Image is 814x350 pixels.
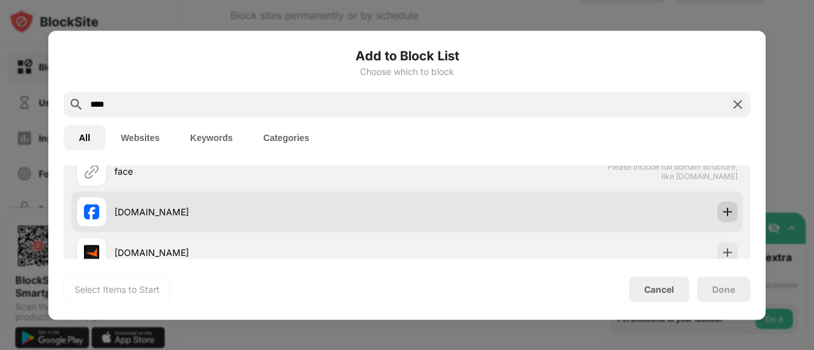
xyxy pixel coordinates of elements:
div: Cancel [644,284,674,295]
button: Keywords [175,125,248,150]
img: favicons [84,245,99,260]
div: [DOMAIN_NAME] [114,205,407,219]
img: search-close [730,97,745,112]
button: Websites [106,125,175,150]
img: favicons [84,204,99,219]
span: Please include full domain structure, like [DOMAIN_NAME] [607,161,738,180]
button: All [64,125,106,150]
h6: Add to Block List [64,46,750,65]
div: Done [712,284,735,294]
div: [DOMAIN_NAME] [114,246,407,259]
div: Choose which to block [64,66,750,76]
div: Select Items to Start [74,283,160,295]
div: face [114,165,407,178]
button: Categories [248,125,324,150]
img: url.svg [84,163,99,178]
img: search.svg [69,97,84,112]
